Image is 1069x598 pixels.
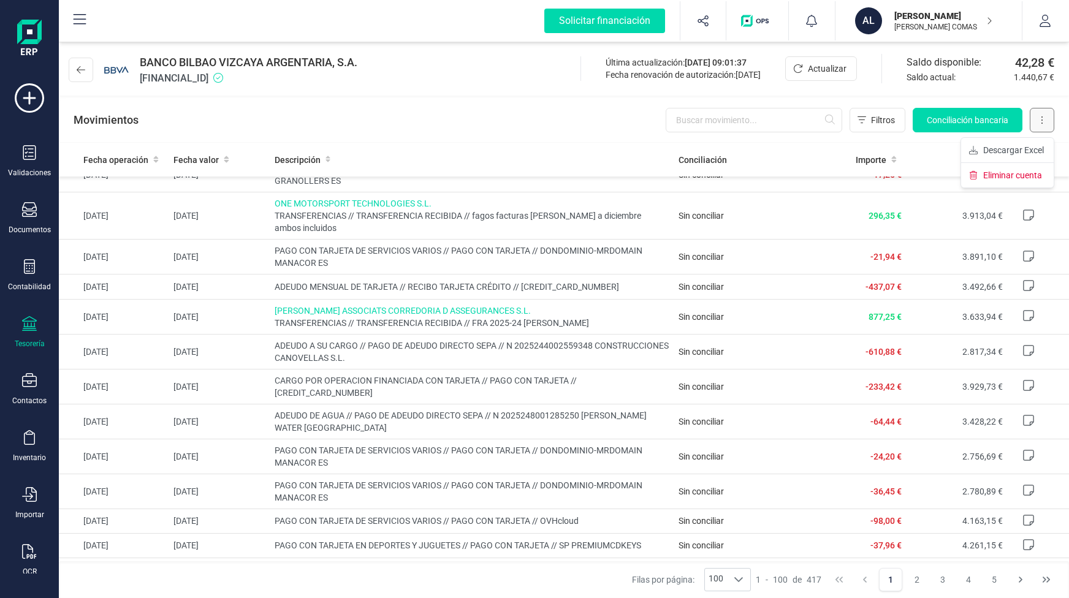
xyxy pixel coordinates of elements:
td: [DATE] [169,404,270,439]
div: Solicitar financiación [544,9,665,33]
span: -64,44 € [870,417,902,426]
span: [DATE] [736,70,761,80]
span: Fecha operación [83,154,148,166]
span: 100 [705,569,727,591]
span: -21,94 € [870,252,902,262]
td: 3.428,22 € [907,404,1008,439]
span: ADEUDO DE AGUA // PAGO DE ADEUDO DIRECTO SEPA // N 2025248001285250 [PERSON_NAME] WATER [GEOGRAPH... [275,409,669,434]
span: Sin conciliar [679,312,724,322]
td: 3.633,94 € [907,299,1008,334]
td: 3.891,10 € [907,240,1008,274]
input: Buscar movimiento... [666,108,842,132]
span: -233,42 € [865,382,902,392]
span: Sin conciliar [679,347,724,357]
td: [DATE] [59,369,169,404]
span: Descripción [275,154,321,166]
span: -610,88 € [865,347,902,357]
span: Eliminar cuenta [983,169,1042,181]
span: Descargar Excel [983,144,1044,156]
td: [DATE] [59,474,169,509]
span: Importe [856,154,886,166]
span: PAGO CON TARJETA DE SERVICIOS VARIOS // PAGO CON TARJETA // OVHcloud [275,515,669,527]
span: TRANSFERENCIAS // TRANSFERENCIA RECIBIDA // fagos facturas [PERSON_NAME] a diciembre ambos incluidos [275,210,669,234]
button: Page 5 [983,568,1006,591]
td: 4.261,15 € [907,533,1008,558]
button: Next Page [1009,568,1032,591]
button: Last Page [1035,568,1058,591]
div: AL [855,7,882,34]
span: BANCO BILBAO VIZCAYA ARGENTARIA, S.A. [140,54,357,71]
td: [DATE] [169,192,270,240]
button: Solicitar financiación [530,1,680,40]
span: 417 [807,573,821,586]
span: Sin conciliar [679,540,724,550]
td: [DATE] [59,334,169,369]
span: -24,20 € [870,452,902,461]
img: Logo Finanedi [17,20,42,59]
span: TRANSFERENCIAS // TRANSFERENCIA RECIBIDA // FRA 2025-24 [PERSON_NAME] [275,317,669,329]
button: Eliminar cuenta [961,163,1054,187]
span: -36,45 € [870,486,902,496]
span: de [793,573,802,586]
span: Sin conciliar [679,382,724,392]
span: [FINANCIAL_ID] [140,71,357,86]
span: PAGO CON TARJETA DE SERVICIOS VARIOS // PAGO CON TARJETA // DONDOMINIO-MRDOMAIN MANACOR ES [275,479,669,504]
button: Page 4 [957,568,980,591]
button: Logo de OPS [734,1,781,40]
div: Fecha renovación de autorización: [606,69,761,81]
span: 296,35 € [869,211,902,221]
td: 4.299,11 € [907,558,1008,583]
span: PAGO CON TARJETA EN DEPORTES Y JUGUETES // PAGO CON TARJETA // SP PREMIUMCDKEYS [275,539,669,551]
span: ONE MOTORSPORT TECHNOLOGIES S.L. [275,197,669,210]
button: Previous Page [853,568,877,591]
td: [DATE] [59,509,169,533]
td: 3.492,66 € [907,274,1008,299]
button: Descargar Excel [961,138,1054,162]
span: 42,28 € [1015,54,1054,71]
span: Sin conciliar [679,252,724,262]
span: Saldo disponible: [907,55,1010,70]
p: [PERSON_NAME] [894,10,992,22]
td: [DATE] [59,404,169,439]
button: Filtros [850,108,905,132]
td: [DATE] [59,558,169,583]
span: Sin conciliar [679,417,724,426]
span: Saldo actual: [907,71,1009,83]
div: Inventario [13,453,46,463]
span: Filtros [871,114,895,126]
button: Page 1 [879,568,902,591]
span: Fecha valor [173,154,219,166]
button: First Page [827,568,851,591]
td: 4.163,15 € [907,509,1008,533]
div: Documentos [9,225,51,235]
td: 2.817,34 € [907,334,1008,369]
button: Page 3 [931,568,954,591]
td: [DATE] [59,299,169,334]
td: [DATE] [169,334,270,369]
td: 2.780,89 € [907,474,1008,509]
div: - [756,573,821,586]
div: Última actualización: [606,56,761,69]
span: 877,25 € [869,312,902,322]
p: [PERSON_NAME] COMAS [894,22,992,32]
span: PAGO CON TARJETA DE SERVICIOS VARIOS // PAGO CON TARJETA // DONDOMINIO-MRDOMAIN MANACOR ES [275,244,669,269]
div: Tesorería [15,339,45,349]
span: Conciliación bancaria [927,114,1008,126]
td: [DATE] [169,240,270,274]
td: [DATE] [169,369,270,404]
span: -37,96 € [870,540,902,550]
button: Page 2 [905,568,929,591]
td: [DATE] [169,509,270,533]
span: 1 [756,573,761,586]
span: -98,00 € [870,516,902,526]
span: ADEUDO A SU CARGO // PAGO DE ADEUDO DIRECTO SEPA // N 2025244002559348 CONSTRUCCIONES CANOVELLAS ... [275,339,669,364]
div: Contactos [12,396,47,406]
span: PAGO CON TARJETA DE SERVICIOS VARIOS // PAGO CON TARJETA // DONDOMINIO-MRDOMAIN MANACOR ES [275,444,669,469]
td: 3.929,73 € [907,369,1008,404]
div: OCR [23,567,37,577]
span: [DATE] 09:01:37 [685,58,747,67]
span: 1.440,67 € [1014,71,1054,83]
td: [DATE] [59,439,169,474]
span: 100 [773,573,788,586]
td: [DATE] [169,299,270,334]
